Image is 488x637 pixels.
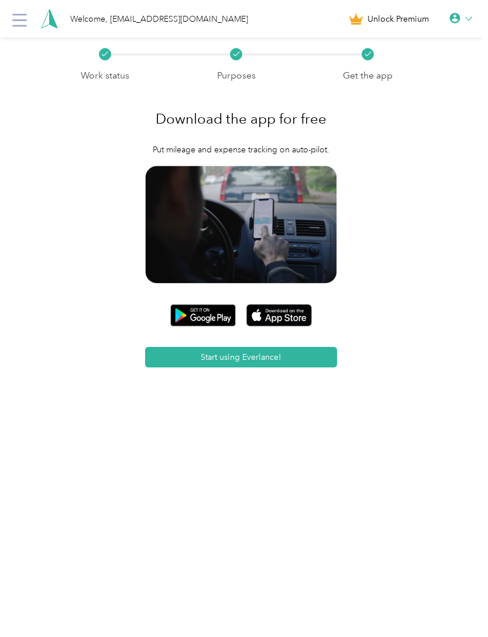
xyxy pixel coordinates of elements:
p: Put mileage and expense tracking on auto-pilot. [153,144,329,156]
img: Google play [170,304,236,326]
img: App store [246,304,312,326]
button: Start using Everlance! [145,347,338,367]
p: Purposes [217,69,256,83]
h1: Download the app for free [156,105,327,133]
span: Unlock Premium [367,13,429,25]
iframe: Everlance-gr Chat Button Frame [422,571,488,637]
p: Work status [81,69,129,83]
div: Welcome, [EMAIL_ADDRESS][DOMAIN_NAME] [70,13,248,25]
img: Get app [145,166,338,283]
p: Get the app [343,69,393,83]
